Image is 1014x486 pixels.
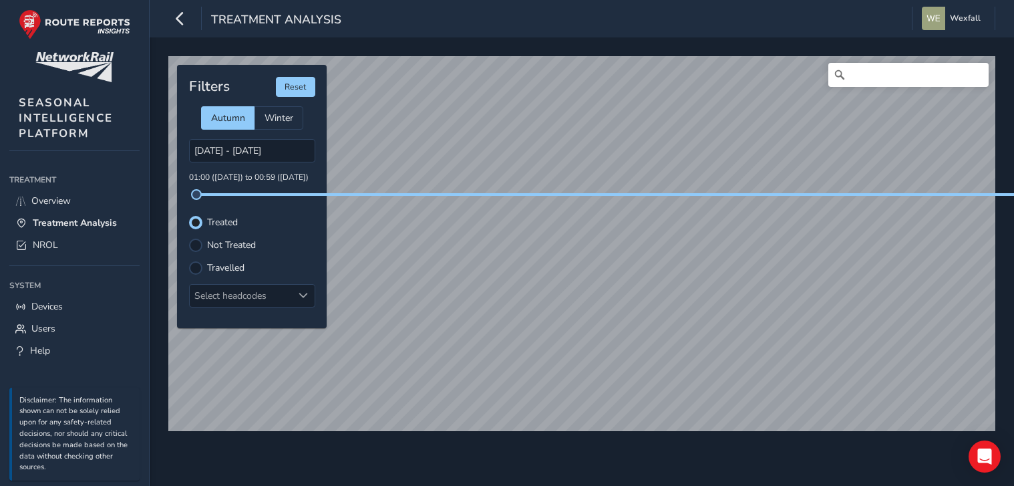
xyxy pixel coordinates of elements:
h4: Filters [189,78,230,95]
div: Autumn [201,106,255,130]
span: NROL [33,239,58,251]
p: 01:00 ([DATE]) to 00:59 ([DATE]) [189,172,315,184]
div: Treatment [9,170,140,190]
a: Overview [9,190,140,212]
span: Autumn [211,112,245,124]
label: Not Treated [207,241,256,250]
button: Reset [276,77,315,97]
input: Search [828,63,989,87]
a: Treatment Analysis [9,212,140,234]
span: Overview [31,195,71,207]
span: Users [31,322,55,335]
span: Help [30,344,50,357]
div: Winter [255,106,303,130]
span: SEASONAL INTELLIGENCE PLATFORM [19,95,113,141]
label: Travelled [207,263,244,273]
span: Devices [31,300,63,313]
span: Treatment Analysis [211,11,341,30]
a: Help [9,340,140,362]
a: Devices [9,295,140,318]
button: Wexfall [922,7,985,30]
img: diamond-layout [922,7,945,30]
p: Disclaimer: The information shown can not be solely relied upon for any safety-related decisions,... [19,395,133,474]
canvas: Map [168,56,995,439]
div: Select headcodes [190,285,293,307]
img: customer logo [35,52,114,82]
span: Winter [265,112,293,124]
span: Treatment Analysis [33,217,117,229]
a: Users [9,318,140,340]
div: System [9,275,140,295]
div: Open Intercom Messenger [969,441,1001,473]
img: rr logo [19,9,130,39]
label: Treated [207,218,238,227]
span: Wexfall [950,7,981,30]
a: NROL [9,234,140,256]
